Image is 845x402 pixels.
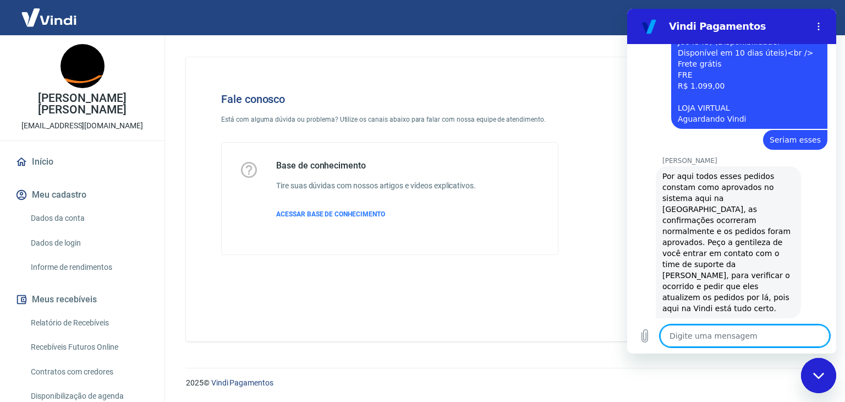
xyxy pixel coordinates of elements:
[61,44,105,88] img: 24d2ffa7-97a6-4ad2-ae31-84601fb23134.jpeg
[276,160,476,171] h5: Base de conhecimento
[26,256,151,279] a: Informe de rendimentos
[792,8,832,28] button: Sair
[801,358,836,393] iframe: Botão para abrir a janela de mensagens, conversa em andamento
[13,183,151,207] button: Meu cadastro
[26,336,151,358] a: Recebíveis Futuros Online
[276,180,476,192] h6: Tire suas dúvidas com nossos artigos e vídeos explicativos.
[211,378,273,387] a: Vindi Pagamentos
[627,9,836,354] iframe: Janela de mensagens
[605,75,772,222] img: Fale conosco
[26,312,151,334] a: Relatório de Recebíveis
[186,377,819,389] p: 2025 ©
[26,361,151,383] a: Contratos com credores
[276,210,385,218] span: ACESSAR BASE DE CONHECIMENTO
[221,93,558,106] h4: Fale conosco
[221,115,558,124] p: Está com alguma dúvida ou problema? Utilize os canais abaixo para falar com nossa equipe de atend...
[26,207,151,230] a: Dados da conta
[276,209,476,219] a: ACESSAR BASE DE CONHECIMENTO
[13,287,151,312] button: Meus recebíveis
[21,120,143,132] p: [EMAIL_ADDRESS][DOMAIN_NAME]
[9,93,156,116] p: [PERSON_NAME] [PERSON_NAME]
[13,1,85,34] img: Vindi
[26,232,151,254] a: Dados de login
[13,150,151,174] a: Início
